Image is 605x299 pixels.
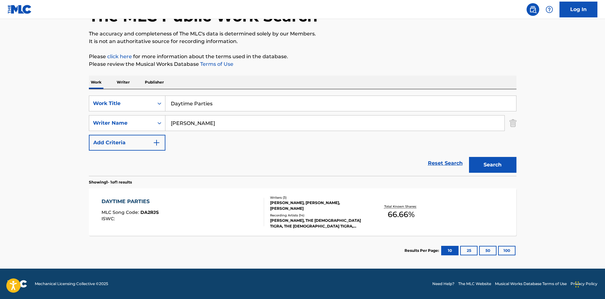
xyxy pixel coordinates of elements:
[546,6,553,13] img: help
[199,61,233,67] a: Terms of Use
[460,246,478,255] button: 25
[571,281,597,287] a: Privacy Policy
[8,5,32,14] img: MLC Logo
[8,280,27,288] img: logo
[425,156,466,170] a: Reset Search
[270,218,366,229] div: [PERSON_NAME], THE [DEMOGRAPHIC_DATA] TIGRA, THE [DEMOGRAPHIC_DATA] TIGRA, [PERSON_NAME], [PERSON...
[153,139,160,146] img: 9d2ae6d4665cec9f34b9.svg
[143,76,166,89] p: Publisher
[140,209,159,215] span: DA2RJS
[509,115,516,131] img: Delete Criterion
[529,6,537,13] img: search
[498,246,515,255] button: 100
[384,204,418,209] p: Total Known Shares:
[270,213,366,218] div: Recording Artists ( 14 )
[495,281,567,287] a: Musical Works Database Terms of Use
[469,157,516,173] button: Search
[89,179,132,185] p: Showing 1 - 1 of 1 results
[527,3,539,16] a: Public Search
[102,198,159,205] div: DAYTIME PARTIES
[388,209,415,220] span: 66.66 %
[270,200,366,211] div: [PERSON_NAME], [PERSON_NAME], [PERSON_NAME]
[89,60,516,68] p: Please review the Musical Works Database
[35,281,108,287] span: Mechanical Licensing Collective © 2025
[575,275,579,294] div: Drag
[432,281,454,287] a: Need Help?
[458,281,491,287] a: The MLC Website
[89,135,165,151] button: Add Criteria
[107,53,132,59] a: click here
[89,38,516,45] p: It is not an authoritative source for recording information.
[93,119,150,127] div: Writer Name
[559,2,597,17] a: Log In
[89,96,516,176] form: Search Form
[89,30,516,38] p: The accuracy and completeness of The MLC's data is determined solely by our Members.
[270,195,366,200] div: Writers ( 3 )
[89,76,103,89] p: Work
[573,269,605,299] iframe: Chat Widget
[102,216,116,221] span: ISWC :
[441,246,459,255] button: 10
[543,3,556,16] div: Help
[102,209,140,215] span: MLC Song Code :
[115,76,132,89] p: Writer
[479,246,497,255] button: 50
[89,53,516,60] p: Please for more information about the terms used in the database.
[93,100,150,107] div: Work Title
[89,188,516,236] a: DAYTIME PARTIESMLC Song Code:DA2RJSISWC:Writers (3)[PERSON_NAME], [PERSON_NAME], [PERSON_NAME]Rec...
[404,248,441,253] p: Results Per Page:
